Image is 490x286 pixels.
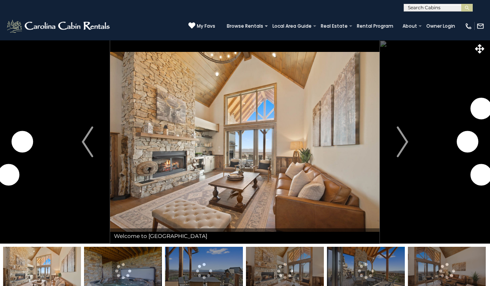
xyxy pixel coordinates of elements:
a: Real Estate [317,21,351,32]
img: arrow [82,126,93,157]
img: arrow [397,126,408,157]
img: mail-regular-white.png [477,22,484,30]
a: Owner Login [422,21,459,32]
a: My Favs [188,22,215,30]
a: About [399,21,421,32]
span: My Favs [197,23,215,30]
button: Previous [65,40,110,244]
a: Rental Program [353,21,397,32]
a: Local Area Guide [269,21,315,32]
img: White-1-2.png [6,18,112,34]
img: phone-regular-white.png [465,22,472,30]
div: Welcome to [GEOGRAPHIC_DATA] [110,228,379,244]
button: Next [380,40,425,244]
a: Browse Rentals [223,21,267,32]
